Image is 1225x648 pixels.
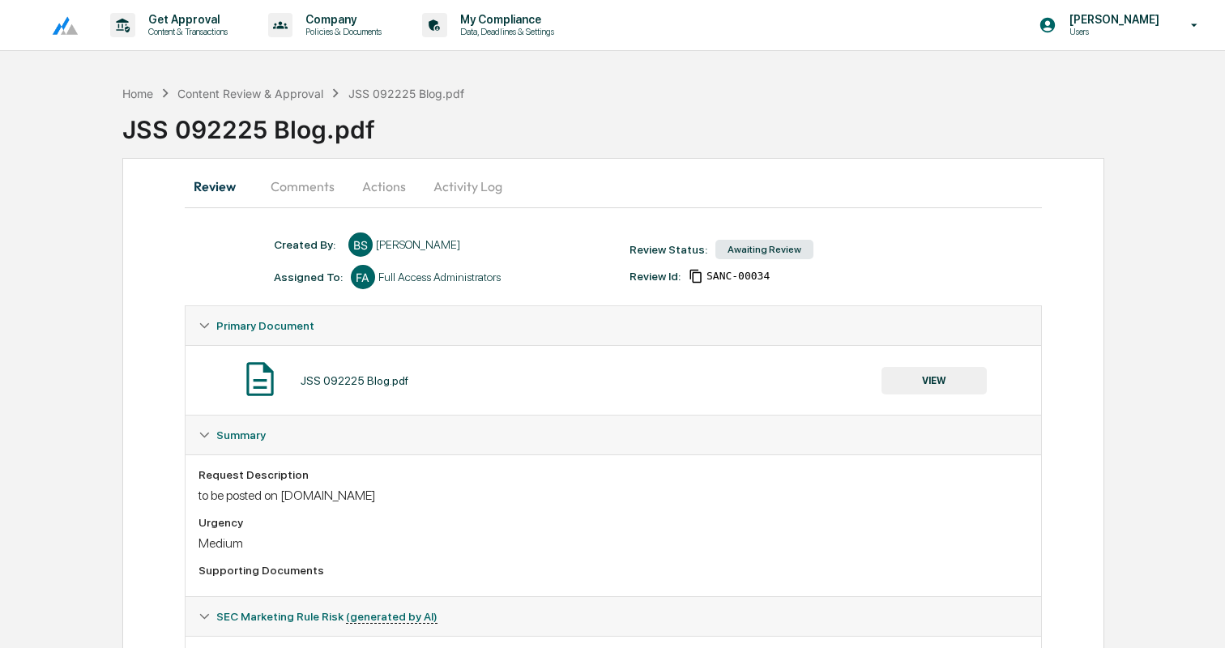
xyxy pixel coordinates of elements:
[630,270,681,283] div: Review Id:
[351,265,375,289] div: FA
[447,13,562,26] p: My Compliance
[292,26,390,37] p: Policies & Documents
[198,488,1028,503] div: to be posted on [DOMAIN_NAME]
[216,319,314,332] span: Primary Document
[177,87,323,100] div: Content Review & Approval
[378,271,501,283] div: Full Access Administrators
[185,167,258,206] button: Review
[348,167,420,206] button: Actions
[292,13,390,26] p: Company
[185,167,1042,206] div: secondary tabs example
[186,306,1041,345] div: Primary Document
[186,416,1041,454] div: Summary
[198,535,1028,551] div: Medium
[346,610,437,624] u: (generated by AI)
[135,26,236,37] p: Content & Transactions
[348,232,373,257] div: BS
[240,359,280,399] img: Document Icon
[706,270,770,283] span: 9fa0d63a-8e4e-4bd6-9670-24dd03d82c75
[216,428,266,441] span: Summary
[1173,595,1217,638] iframe: Open customer support
[274,271,343,283] div: Assigned To:
[715,240,813,259] div: Awaiting Review
[198,516,1028,529] div: Urgency
[274,238,340,251] div: Created By: ‎ ‎
[376,238,460,251] div: [PERSON_NAME]
[186,597,1041,636] div: SEC Marketing Rule Risk (generated by AI)
[881,367,987,394] button: VIEW
[420,167,515,206] button: Activity Log
[216,610,437,623] span: SEC Marketing Rule Risk
[630,243,707,256] div: Review Status:
[135,13,236,26] p: Get Approval
[348,87,464,100] div: JSS 092225 Blog.pdf
[1056,13,1167,26] p: [PERSON_NAME]
[39,15,78,36] img: logo
[186,454,1041,596] div: Summary
[301,374,408,387] div: JSS 092225 Blog.pdf
[122,87,153,100] div: Home
[258,167,348,206] button: Comments
[122,102,1225,144] div: JSS 092225 Blog.pdf
[186,345,1041,415] div: Primary Document
[447,26,562,37] p: Data, Deadlines & Settings
[198,564,1028,577] div: Supporting Documents
[198,468,1028,481] div: Request Description
[1056,26,1167,37] p: Users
